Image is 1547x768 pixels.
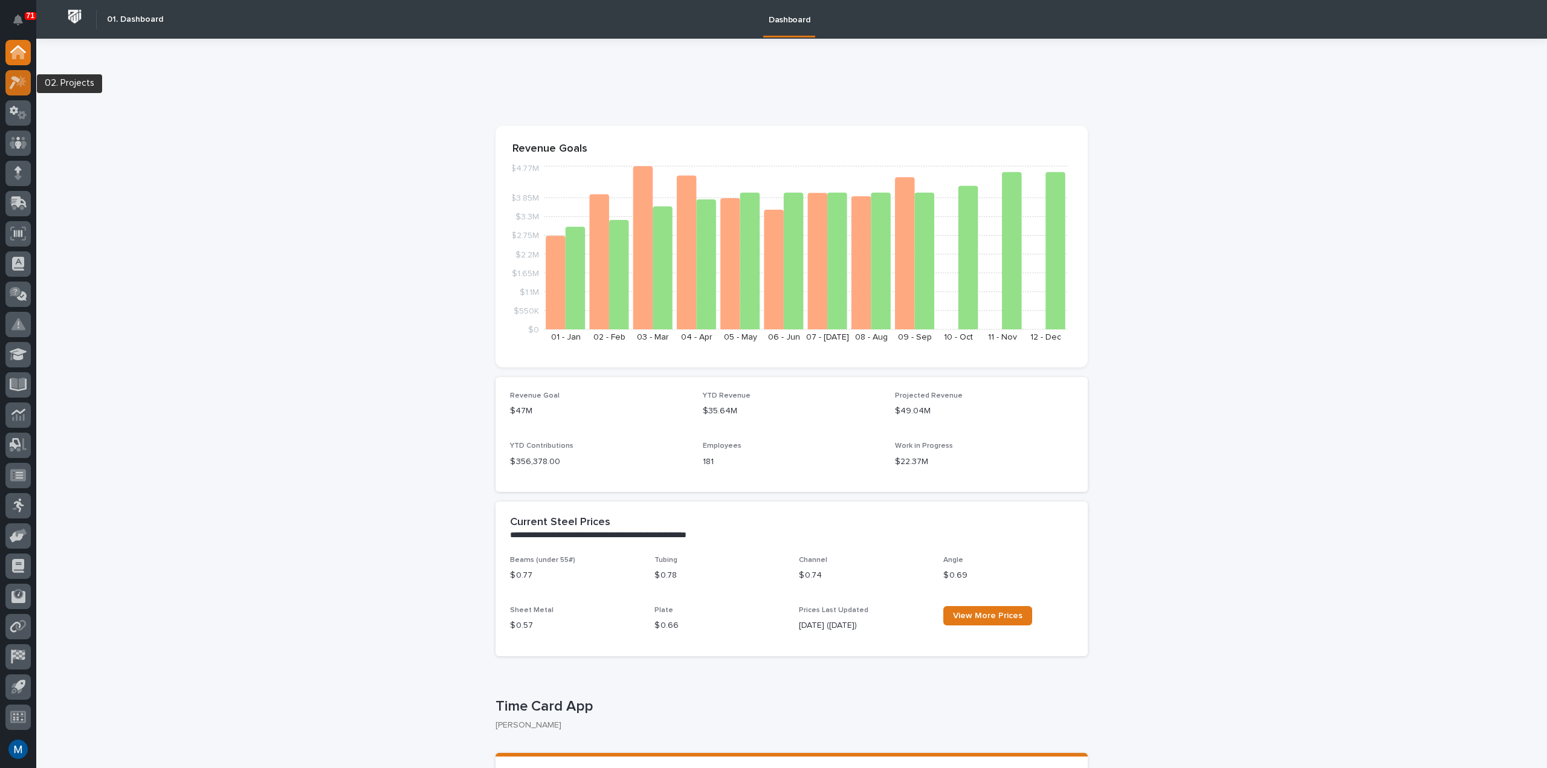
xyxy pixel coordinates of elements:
p: 71 [27,11,34,20]
text: 07 - [DATE] [806,333,849,341]
h2: Current Steel Prices [510,516,610,529]
text: 02 - Feb [593,333,625,341]
h2: 01. Dashboard [107,15,163,25]
p: [PERSON_NAME] [496,720,1078,731]
text: 04 - Apr [681,333,712,341]
text: 11 - Nov [988,333,1017,341]
text: 05 - May [724,333,757,341]
div: Notifications71 [15,15,31,34]
text: 01 - Jan [551,333,581,341]
span: Sheet Metal [510,607,554,614]
p: Revenue Goals [512,143,1071,156]
tspan: $0 [528,326,539,334]
span: YTD Contributions [510,442,573,450]
p: $ 0.74 [799,569,929,582]
span: Prices Last Updated [799,607,868,614]
tspan: $550K [514,306,539,315]
span: Work in Progress [895,442,953,450]
text: 10 - Oct [944,333,973,341]
tspan: $1.1M [520,288,539,296]
span: Tubing [654,557,677,564]
span: View More Prices [953,611,1022,620]
tspan: $2.2M [515,250,539,259]
p: $35.64M [703,405,881,418]
span: Beams (under 55#) [510,557,575,564]
tspan: $3.3M [515,213,539,221]
p: $ 0.77 [510,569,640,582]
span: Plate [654,607,673,614]
span: Projected Revenue [895,392,963,399]
tspan: $2.75M [511,231,539,240]
text: 03 - Mar [637,333,669,341]
button: users-avatar [5,737,31,762]
tspan: $3.85M [511,194,539,202]
p: $ 0.69 [943,569,1073,582]
p: [DATE] ([DATE]) [799,619,929,632]
text: 12 - Dec [1030,333,1061,341]
span: Channel [799,557,827,564]
p: $ 356,378.00 [510,456,688,468]
button: Notifications [5,7,31,33]
p: $ 0.78 [654,569,784,582]
p: 181 [703,456,881,468]
img: Workspace Logo [63,5,86,28]
tspan: $4.77M [511,164,539,173]
tspan: $1.65M [512,269,539,277]
span: Revenue Goal [510,392,560,399]
p: $22.37M [895,456,1073,468]
span: YTD Revenue [703,392,751,399]
a: View More Prices [943,606,1032,625]
span: Employees [703,442,741,450]
p: $47M [510,405,688,418]
p: $ 0.66 [654,619,784,632]
text: 08 - Aug [855,333,888,341]
p: Time Card App [496,698,1083,715]
text: 09 - Sep [898,333,932,341]
span: Angle [943,557,963,564]
p: $49.04M [895,405,1073,418]
text: 06 - Jun [768,333,800,341]
p: $ 0.57 [510,619,640,632]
